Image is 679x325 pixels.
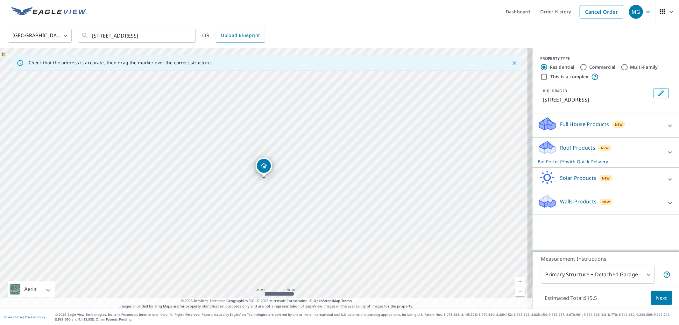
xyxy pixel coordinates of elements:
p: Estimated Total: $15.5 [540,291,602,305]
a: Upload Blueprint [216,29,265,43]
div: OR [202,29,265,43]
span: Upload Blueprint [221,32,260,39]
p: [STREET_ADDRESS] [543,96,651,103]
p: Full House Products [560,120,609,128]
span: New [615,122,623,127]
div: MG [629,5,643,19]
label: Residential [550,64,575,70]
p: © 2025 Eagle View Technologies, Inc. and Pictometry International Corp. All Rights Reserved. Repo... [55,312,676,322]
a: Terms [341,298,352,303]
div: [GEOGRAPHIC_DATA] [8,27,72,45]
div: Walls ProductsNew [538,194,674,212]
a: Privacy Policy [25,315,46,319]
p: BUILDING ID [543,88,567,94]
div: Solar ProductsNew [538,170,674,188]
p: Solar Products [560,174,596,182]
a: Current Level 17, Zoom Out [515,286,525,296]
span: Your report will include the primary structure and a detached garage if one exists. [663,271,671,279]
span: © 2025 TomTom, Earthstar Geographics SIO, © 2025 Microsoft Corporation, © [181,298,352,304]
label: This is a complex [550,74,589,80]
p: | [3,315,46,319]
span: Next [656,294,667,302]
span: New [602,199,610,204]
p: Measurement Instructions [541,255,671,263]
a: OpenStreetMap [314,298,340,303]
label: Multi-Family [630,64,658,70]
span: New [601,145,609,151]
div: Primary Structure + Detached Garage [541,266,655,284]
a: Current Level 17, Zoom In [515,277,525,286]
img: EV Logo [11,7,87,17]
p: Roof Products [560,144,595,152]
div: Full House ProductsNew [538,117,674,135]
p: Bid Perfect™ with Quick Delivery [538,158,662,165]
p: Walls Products [560,198,597,205]
button: Next [651,291,672,305]
button: Edit building 1 [654,88,669,98]
div: PROPERTY TYPE [540,56,671,61]
p: Check that the address is accurate, then drag the marker over the correct structure. [29,60,212,66]
div: Aerial [22,281,39,297]
div: Roof ProductsNewBid Perfect™ with Quick Delivery [538,140,674,165]
div: Aerial [8,281,55,297]
a: Cancel Order [580,5,623,18]
div: Dropped pin, building 1, Residential property, 22701 SW 9th St Boca Raton, FL 33433 [256,158,272,177]
a: Terms of Use [3,315,23,319]
label: Commercial [589,64,616,70]
span: New [602,176,610,181]
button: Close [510,59,519,67]
input: Search by address or latitude-longitude [92,27,183,45]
